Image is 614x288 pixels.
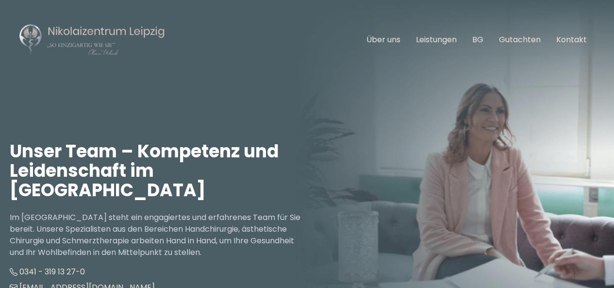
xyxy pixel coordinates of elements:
[366,34,400,45] a: Über uns
[556,34,587,45] a: Kontakt
[10,142,307,200] h1: Unser Team – Kompetenz und Leidenschaft im [GEOGRAPHIC_DATA]
[499,34,541,45] a: Gutachten
[416,34,457,45] a: Leistungen
[472,34,483,45] a: BG
[10,266,85,277] a: 0341 - 319 13 27-0
[10,212,307,258] p: Im [GEOGRAPHIC_DATA] steht ein engagiertes und erfahrenes Team für Sie bereit. Unsere Spezialiste...
[19,23,165,56] img: Nikolaizentrum Leipzig Logo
